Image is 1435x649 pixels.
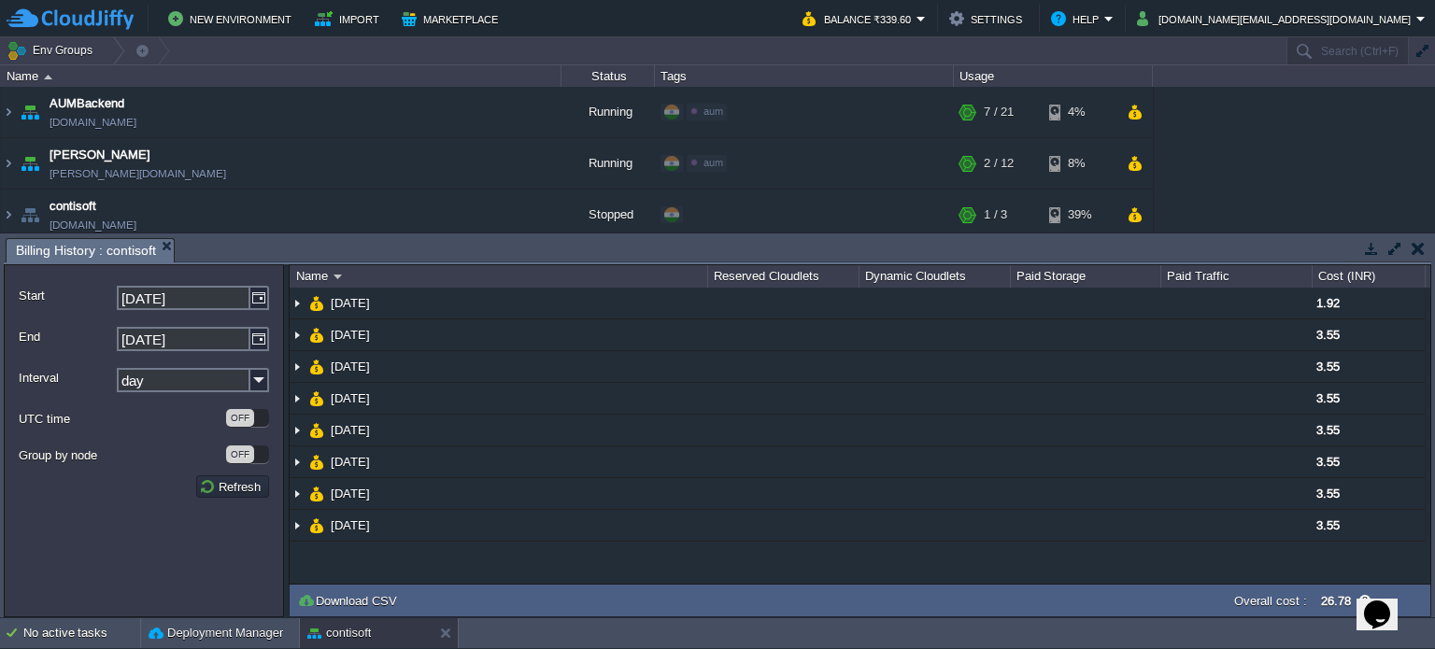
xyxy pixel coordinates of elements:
[17,87,43,137] img: AMDAwAAAACH5BAEAAAAALAAAAAABAAEAAAICRAEAOw==
[7,7,134,31] img: CloudJiffy
[50,94,124,113] a: AUMBackend
[290,446,305,477] img: AMDAwAAAACH5BAEAAAAALAAAAAABAAEAAAICRAEAOw==
[1357,574,1416,630] iframe: chat widget
[309,288,324,318] img: AMDAwAAAACH5BAEAAAAALAAAAAABAAEAAAICRAEAOw==
[19,409,224,429] label: UTC time
[1316,328,1340,342] span: 3.55
[329,327,373,343] a: [DATE]
[562,65,654,87] div: Status
[955,65,1152,87] div: Usage
[1012,265,1161,288] div: Paid Storage
[1049,138,1110,189] div: 8%
[168,7,297,30] button: New Environment
[329,422,373,438] a: [DATE]
[329,359,373,374] a: [DATE]
[1162,265,1312,288] div: Paid Traffic
[329,486,373,501] a: [DATE]
[1314,265,1425,288] div: Cost (INR)
[199,478,266,495] button: Refresh
[307,624,371,642] button: contisoft
[1,190,16,240] img: AMDAwAAAACH5BAEAAAAALAAAAAABAAEAAAICRAEAOw==
[315,7,385,30] button: Import
[860,265,1010,288] div: Dynamic Cloudlets
[290,383,305,414] img: AMDAwAAAACH5BAEAAAAALAAAAAABAAEAAAICRAEAOw==
[1316,518,1340,532] span: 3.55
[1316,296,1340,310] span: 1.92
[703,106,723,117] span: aum
[329,517,373,533] a: [DATE]
[1321,594,1351,608] label: 26.78
[50,113,136,132] a: [DOMAIN_NAME]
[309,510,324,541] img: AMDAwAAAACH5BAEAAAAALAAAAAABAAEAAAICRAEAOw==
[1316,423,1340,437] span: 3.55
[290,319,305,350] img: AMDAwAAAACH5BAEAAAAALAAAAAABAAEAAAICRAEAOw==
[226,445,254,463] div: OFF
[50,216,136,234] a: [DOMAIN_NAME]
[1234,594,1307,608] label: Overall cost :
[709,265,859,288] div: Reserved Cloudlets
[290,415,305,445] img: AMDAwAAAACH5BAEAAAAALAAAAAABAAEAAAICRAEAOw==
[329,454,373,470] a: [DATE]
[803,7,916,30] button: Balance ₹339.60
[16,239,156,262] span: Billing History : contisoft
[291,265,707,288] div: Name
[1051,7,1104,30] button: Help
[656,65,953,87] div: Tags
[309,415,324,445] img: AMDAwAAAACH5BAEAAAAALAAAAAABAAEAAAICRAEAOw==
[561,138,655,189] div: Running
[17,138,43,189] img: AMDAwAAAACH5BAEAAAAALAAAAAABAAEAAAICRAEAOw==
[19,286,115,305] label: Start
[703,157,723,168] span: aum
[561,87,655,137] div: Running
[329,390,373,406] a: [DATE]
[309,319,324,350] img: AMDAwAAAACH5BAEAAAAALAAAAAABAAEAAAICRAEAOw==
[50,164,226,183] a: [PERSON_NAME][DOMAIN_NAME]
[334,275,342,279] img: AMDAwAAAACH5BAEAAAAALAAAAAABAAEAAAICRAEAOw==
[329,295,373,311] a: [DATE]
[44,75,52,79] img: AMDAwAAAACH5BAEAAAAALAAAAAABAAEAAAICRAEAOw==
[23,618,140,648] div: No active tasks
[290,351,305,382] img: AMDAwAAAACH5BAEAAAAALAAAAAABAAEAAAICRAEAOw==
[949,7,1028,30] button: Settings
[402,7,504,30] button: Marketplace
[1316,391,1340,405] span: 3.55
[1316,487,1340,501] span: 3.55
[290,288,305,318] img: AMDAwAAAACH5BAEAAAAALAAAAAABAAEAAAICRAEAOw==
[50,197,96,216] a: contisoft
[1,87,16,137] img: AMDAwAAAACH5BAEAAAAALAAAAAABAAEAAAICRAEAOw==
[1316,455,1340,469] span: 3.55
[309,446,324,477] img: AMDAwAAAACH5BAEAAAAALAAAAAABAAEAAAICRAEAOw==
[561,190,655,240] div: Stopped
[1049,87,1110,137] div: 4%
[1137,7,1416,30] button: [DOMAIN_NAME][EMAIL_ADDRESS][DOMAIN_NAME]
[1049,190,1110,240] div: 39%
[309,383,324,414] img: AMDAwAAAACH5BAEAAAAALAAAAAABAAEAAAICRAEAOw==
[226,409,254,427] div: OFF
[50,146,150,164] a: [PERSON_NAME]
[7,37,99,63] button: Env Groups
[19,445,224,465] label: Group by node
[2,65,561,87] div: Name
[19,327,115,346] label: End
[984,190,1007,240] div: 1 / 3
[1316,360,1340,374] span: 3.55
[1,138,16,189] img: AMDAwAAAACH5BAEAAAAALAAAAAABAAEAAAICRAEAOw==
[17,190,43,240] img: AMDAwAAAACH5BAEAAAAALAAAAAABAAEAAAICRAEAOw==
[309,478,324,509] img: AMDAwAAAACH5BAEAAAAALAAAAAABAAEAAAICRAEAOw==
[309,351,324,382] img: AMDAwAAAACH5BAEAAAAALAAAAAABAAEAAAICRAEAOw==
[290,510,305,541] img: AMDAwAAAACH5BAEAAAAALAAAAAABAAEAAAICRAEAOw==
[19,368,115,388] label: Interval
[149,624,283,642] button: Deployment Manager
[984,138,1014,189] div: 2 / 12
